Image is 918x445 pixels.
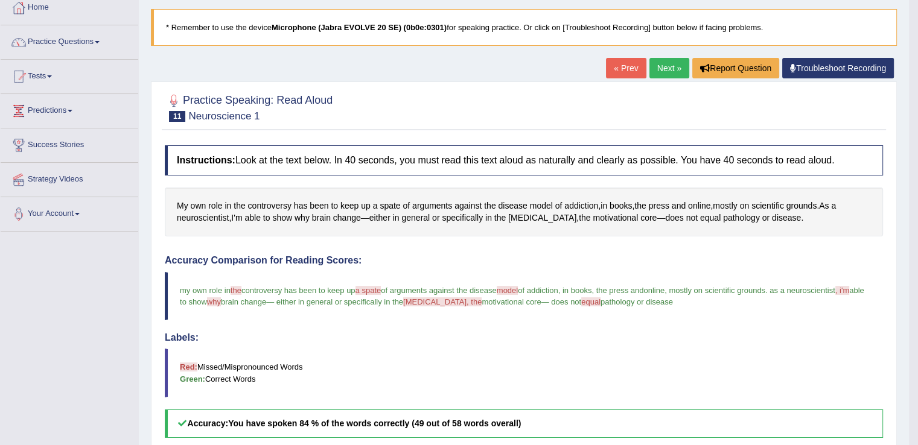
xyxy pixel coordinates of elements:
[294,200,308,212] span: Click to see word definition
[563,286,591,295] span: in books
[669,286,765,295] span: mostly on scientific grounds
[713,200,737,212] span: Click to see word definition
[591,286,594,295] span: ,
[765,286,768,295] span: .
[312,212,331,224] span: Click to see word definition
[786,200,817,212] span: Click to see word definition
[564,200,598,212] span: Click to see word definition
[700,212,721,224] span: Click to see word definition
[231,286,241,295] span: the
[331,200,338,212] span: Click to see word definition
[494,212,506,224] span: Click to see word definition
[373,200,378,212] span: Click to see word definition
[723,212,760,224] span: Click to see word definition
[640,212,657,224] span: Click to see word definition
[165,145,883,175] h4: Look at the text below. In 40 seconds, you must read this text aloud as naturally and clearly as ...
[393,212,400,224] span: Click to see word definition
[692,58,779,78] button: Report Question
[188,110,260,122] small: Neuroscience 1
[310,200,328,212] span: Click to see word definition
[381,286,497,295] span: of arguments against the disease
[497,286,518,295] span: model
[442,212,483,224] span: Click to see word definition
[686,212,697,224] span: Click to see word definition
[380,200,400,212] span: Click to see word definition
[403,200,410,212] span: Click to see word definition
[180,286,231,295] span: my own role in
[782,58,894,78] a: Troubleshoot Recording
[340,200,359,212] span: Click to see word definition
[403,297,482,306] span: [MEDICAL_DATA], the
[665,212,683,224] span: Click to see word definition
[191,200,206,212] span: Click to see word definition
[221,297,266,306] span: brain change
[333,212,361,224] span: Click to see word definition
[643,286,665,295] span: online
[295,212,310,224] span: Click to see word definition
[207,297,221,306] span: why
[272,212,292,224] span: Click to see word definition
[369,212,390,224] span: Click to see word definition
[177,155,235,165] b: Instructions:
[272,23,447,32] b: Microphone (Jabra EVOLVE 20 SE) (0b0e:0301)
[180,374,205,383] b: Green:
[831,200,836,212] span: Click to see word definition
[180,362,197,371] b: Red:
[1,60,138,90] a: Tests
[558,286,561,295] span: ,
[228,418,521,428] b: You have spoken 84 % of the words correctly (49 out of 58 words overall)
[1,94,138,124] a: Predictions
[355,286,381,295] span: a spate
[401,212,430,224] span: Click to see word definition
[482,297,541,306] span: motivational core
[165,92,333,122] h2: Practice Speaking: Read Aloud
[412,200,452,212] span: Click to see word definition
[1,128,138,159] a: Success Stories
[498,200,527,212] span: Click to see word definition
[649,200,669,212] span: Click to see word definition
[484,200,496,212] span: Click to see word definition
[1,163,138,193] a: Strategy Videos
[551,297,581,306] span: does not
[1,25,138,55] a: Practice Questions
[234,200,245,212] span: Click to see word definition
[740,200,750,212] span: Click to see word definition
[610,200,632,212] span: Click to see word definition
[770,286,835,295] span: as a neuroscientist
[165,332,883,343] h4: Labels:
[266,297,274,306] span: —
[530,200,553,212] span: Click to see word definition
[361,200,371,212] span: Click to see word definition
[593,212,638,224] span: Click to see word definition
[601,297,673,306] span: pathology or disease
[165,349,883,397] blockquote: Missed/Mispronounced Words Correct Words
[244,212,260,224] span: Click to see word definition
[177,212,229,224] span: Click to see word definition
[555,200,563,212] span: Click to see word definition
[225,200,231,212] span: Click to see word definition
[208,200,222,212] span: Click to see word definition
[751,200,784,212] span: Click to see word definition
[177,200,188,212] span: Click to see word definition
[835,286,849,295] span: , i'm
[180,286,866,306] span: able to show
[541,297,549,306] span: —
[581,297,601,306] span: equal
[241,286,355,295] span: controversy has been to keep up
[579,212,590,224] span: Click to see word definition
[518,286,558,295] span: of addiction
[454,200,482,212] span: Click to see word definition
[151,9,897,46] blockquote: * Remember to use the device for speaking practice. Or click on [Troubleshoot Recording] button b...
[263,212,270,224] span: Click to see word definition
[772,212,801,224] span: Click to see word definition
[276,297,403,306] span: either in general or specifically in the
[1,197,138,227] a: Your Account
[688,200,710,212] span: Click to see word definition
[596,286,644,295] span: the press and
[665,286,667,295] span: ,
[649,58,689,78] a: Next »
[606,58,646,78] a: « Prev
[165,409,883,438] h5: Accuracy:
[248,200,292,212] span: Click to see word definition
[169,111,185,122] span: 11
